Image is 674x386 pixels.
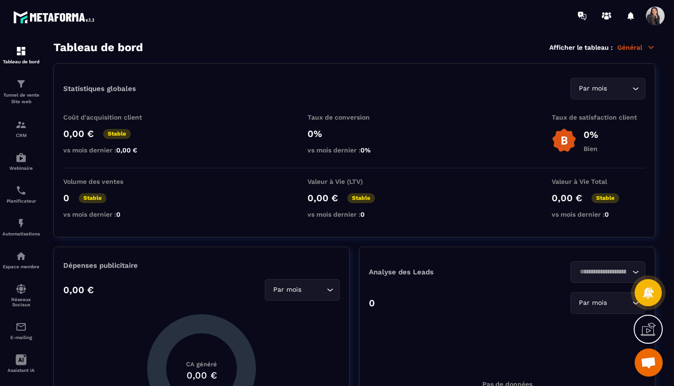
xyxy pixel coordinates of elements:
p: Stable [79,193,106,203]
p: Stable [347,193,375,203]
p: vs mois dernier : [552,211,645,218]
p: Taux de conversion [307,114,401,121]
p: Planificateur [2,198,40,204]
p: 0,00 € [63,128,94,139]
a: social-networksocial-networkRéseaux Sociaux [2,276,40,314]
span: Par mois [271,285,303,295]
p: vs mois dernier : [63,146,157,154]
img: social-network [15,283,27,295]
a: formationformationTunnel de vente Site web [2,71,40,112]
span: 0 [360,211,365,218]
img: automations [15,218,27,229]
p: Réseaux Sociaux [2,297,40,307]
div: Search for option [570,261,645,283]
a: formationformationTableau de bord [2,38,40,71]
span: 0% [360,146,371,154]
div: Ouvrir le chat [635,348,663,377]
input: Search for option [303,285,324,295]
img: b-badge-o.b3b20ee6.svg [552,128,577,153]
p: Dépenses publicitaire [63,261,340,270]
span: 0 [605,211,609,218]
h3: Tableau de bord [53,41,143,54]
p: 0 [369,297,375,309]
p: Valeur à Vie (LTV) [307,178,401,185]
a: automationsautomationsWebinaire [2,145,40,178]
p: 0% [584,129,598,140]
p: Coût d'acquisition client [63,114,157,121]
span: 0 [116,211,120,218]
p: vs mois dernier : [307,146,401,154]
p: Bien [584,145,598,152]
p: 0,00 € [552,192,582,204]
p: 0,00 € [307,192,338,204]
a: Assistant IA [2,347,40,380]
p: Afficher le tableau : [549,44,613,51]
img: logo [13,8,97,26]
input: Search for option [609,298,630,308]
a: emailemailE-mailing [2,314,40,347]
p: Taux de satisfaction client [552,114,645,121]
img: email [15,321,27,333]
p: Volume des ventes [63,178,157,185]
p: 0,00 € [63,284,94,295]
p: Webinaire [2,166,40,171]
p: CRM [2,133,40,138]
div: Search for option [570,78,645,99]
p: Stable [103,129,131,139]
p: Tunnel de vente Site web [2,92,40,105]
span: Par mois [577,83,609,94]
input: Search for option [609,83,630,94]
p: Général [617,43,655,52]
p: Espace membre [2,264,40,269]
img: automations [15,152,27,163]
p: 0% [307,128,401,139]
span: Par mois [577,298,609,308]
p: Valeur à Vie Total [552,178,645,185]
p: Assistant IA [2,368,40,373]
p: Automatisations [2,231,40,236]
input: Search for option [577,267,630,277]
p: Analyse des Leads [369,268,507,276]
p: 0 [63,192,69,204]
p: Statistiques globales [63,84,136,93]
span: 0,00 € [116,146,137,154]
img: automations [15,250,27,262]
img: formation [15,119,27,130]
p: vs mois dernier : [307,211,401,218]
img: scheduler [15,185,27,196]
img: formation [15,45,27,57]
img: formation [15,78,27,90]
p: Stable [592,193,619,203]
p: vs mois dernier : [63,211,157,218]
a: schedulerschedulerPlanificateur [2,178,40,211]
a: automationsautomationsAutomatisations [2,211,40,243]
div: Search for option [570,292,645,314]
p: E-mailing [2,335,40,340]
a: automationsautomationsEspace membre [2,243,40,276]
a: formationformationCRM [2,112,40,145]
div: Search for option [265,279,340,301]
p: Tableau de bord [2,59,40,64]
